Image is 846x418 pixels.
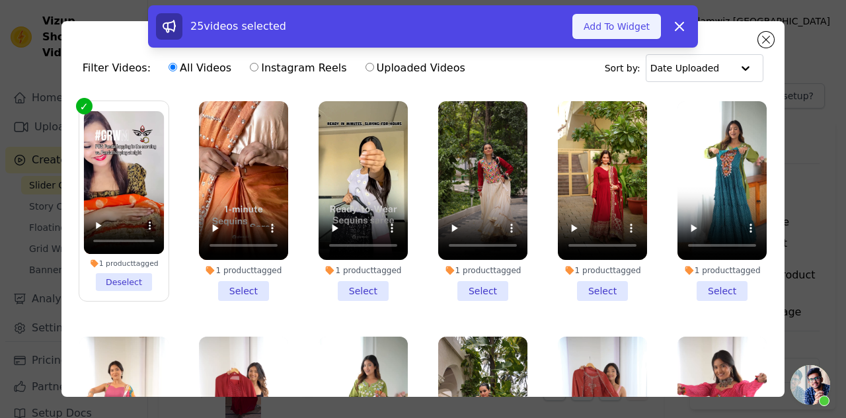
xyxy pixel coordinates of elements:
span: 25 videos selected [190,20,286,32]
div: 1 product tagged [199,265,288,276]
label: Instagram Reels [249,60,347,77]
button: Add To Widget [572,14,661,39]
div: 1 product tagged [438,265,527,276]
div: Filter Videos: [83,53,473,83]
div: 1 product tagged [558,265,647,276]
div: Sort by: [605,54,764,82]
label: Uploaded Videos [365,60,466,77]
label: All Videos [168,60,232,77]
div: 1 product tagged [84,259,165,268]
div: 1 product tagged [677,265,767,276]
div: Open chat [790,365,830,405]
div: 1 product tagged [319,265,408,276]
